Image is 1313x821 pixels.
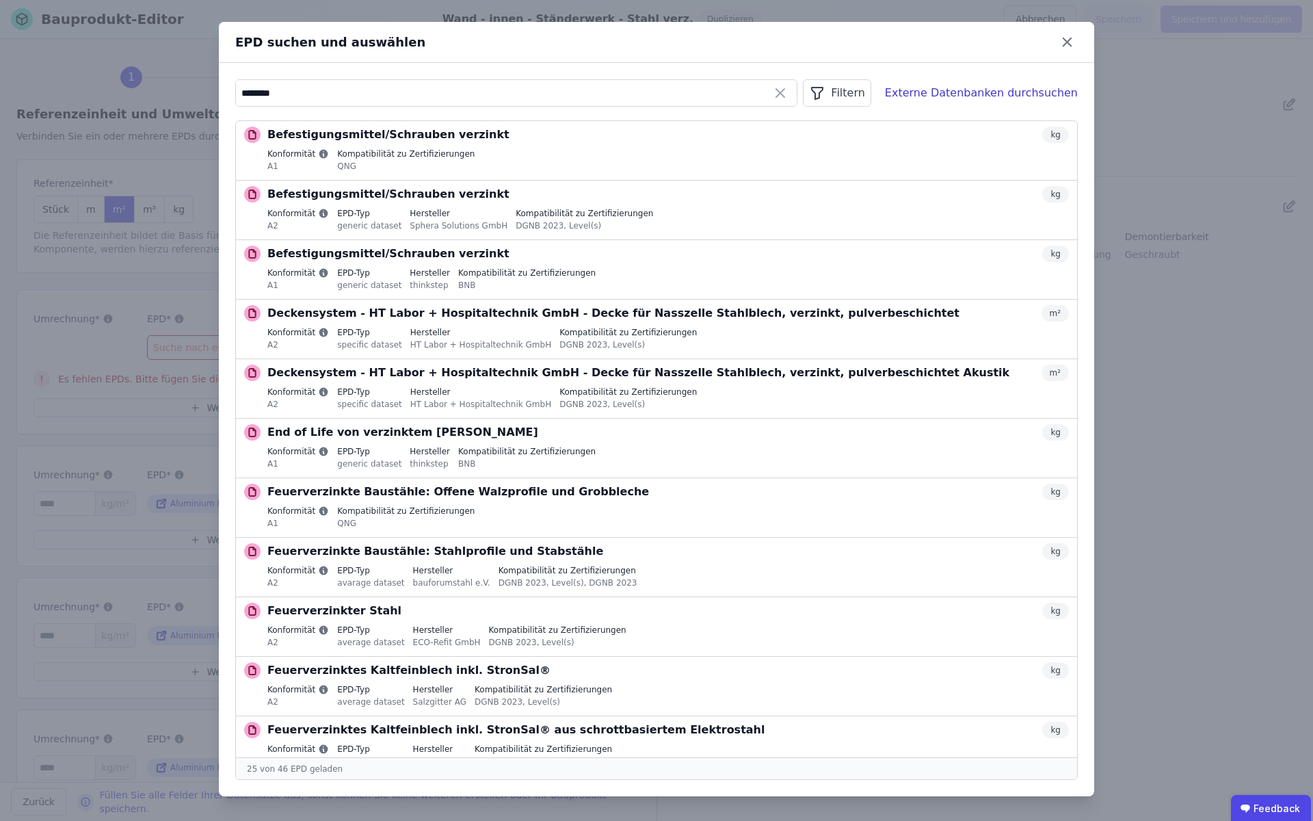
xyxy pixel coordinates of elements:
[1042,246,1069,262] div: kg
[337,517,475,529] div: QNG
[337,636,404,648] div: average dataset
[267,506,329,517] label: Konformität
[410,219,507,231] div: Sphera Solutions GmbH
[267,625,329,636] label: Konformität
[267,744,329,755] label: Konformität
[413,565,490,576] label: Hersteller
[410,208,507,219] label: Hersteller
[236,757,1077,779] div: 25 von 46 EPD geladen
[499,576,637,588] div: DGNB 2023, Level(s), DGNB 2023
[499,565,637,576] label: Kompatibilität zu Zertifizierungen
[458,446,596,457] label: Kompatibilität zu Zertifizierungen
[489,625,626,636] label: Kompatibilität zu Zertifizierungen
[559,338,697,350] div: DGNB 2023, Level(s)
[337,576,404,588] div: avarage dataset
[1042,424,1069,441] div: kg
[267,446,329,457] label: Konformität
[559,387,697,398] label: Kompatibilität zu Zertifizierungen
[410,387,551,398] label: Hersteller
[410,278,450,291] div: thinkstep
[267,684,329,695] label: Konformität
[267,576,329,588] div: A2
[458,268,596,278] label: Kompatibilität zu Zertifizierungen
[267,517,329,529] div: A1
[267,268,329,278] label: Konformität
[267,695,329,707] div: A2
[410,446,450,457] label: Hersteller
[475,744,612,755] label: Kompatibilität zu Zertifizierungen
[267,722,765,738] p: Feuerverzinktes Kaltfeinblech inkl. StronSal® aus schrottbasiertem Elektrostahl
[267,365,1009,381] p: Deckensystem - HT Labor + Hospitaltechnik GmbH - Decke für Nasszelle Stahlblech, verzinkt, pulver...
[235,33,1057,52] div: EPD suchen und auswählen
[489,636,626,648] div: DGNB 2023, Level(s)
[267,127,509,143] p: Befestigungsmittel/Schrauben verzinkt
[413,636,481,648] div: ECO-Refit GmbH
[1042,543,1069,560] div: kg
[559,398,697,410] div: DGNB 2023, Level(s)
[516,208,653,219] label: Kompatibilität zu Zertifizierungen
[337,744,404,755] label: EPD-Typ
[267,327,329,338] label: Konformität
[1042,186,1069,203] div: kg
[337,625,404,636] label: EPD-Typ
[1042,365,1070,381] div: m²
[458,457,596,469] div: BNB
[458,278,596,291] div: BNB
[337,327,402,338] label: EPD-Typ
[267,543,603,560] p: Feuerverzinkte Baustähle: Stahlprofile und Stabstähle
[267,636,329,648] div: A2
[267,565,329,576] label: Konformität
[410,327,551,338] label: Hersteller
[337,338,402,350] div: specific dataset
[267,387,329,398] label: Konformität
[413,755,466,767] div: Salzgitter AG
[559,327,697,338] label: Kompatibilität zu Zertifizierungen
[267,484,649,500] p: Feuerverzinkte Baustähle: Offene Walzprofile und Grobbleche
[267,603,401,619] p: Feuerverzinkter Stahl
[337,695,404,707] div: average dataset
[267,186,509,203] p: Befestigungsmittel/Schrauben verzinkt
[267,755,329,767] div: A2
[267,148,329,159] label: Konformität
[337,159,475,172] div: QNG
[413,625,481,636] label: Hersteller
[413,744,466,755] label: Hersteller
[1042,484,1069,500] div: kg
[337,219,401,231] div: generic dataset
[1042,127,1069,143] div: kg
[1042,603,1069,619] div: kg
[337,208,401,219] label: EPD-Typ
[516,219,653,231] div: DGNB 2023, Level(s)
[337,755,404,767] div: average dataset
[267,305,959,322] p: Deckensystem - HT Labor + Hospitaltechnik GmbH - Decke für Nasszelle Stahlblech, verzinkt, pulver...
[1042,722,1069,738] div: kg
[337,148,475,159] label: Kompatibilität zu Zertifizierungen
[337,457,401,469] div: generic dataset
[475,684,612,695] label: Kompatibilität zu Zertifizierungen
[337,268,401,278] label: EPD-Typ
[337,565,404,576] label: EPD-Typ
[475,755,612,767] div: DGNB 2023, Level(s)
[413,695,466,707] div: Salzgitter AG
[337,684,404,695] label: EPD-Typ
[885,85,1078,101] div: Externe Datenbanken durchsuchen
[267,159,329,172] div: A1
[267,398,329,410] div: A2
[267,208,329,219] label: Konformität
[337,278,401,291] div: generic dataset
[1042,305,1070,322] div: m²
[267,338,329,350] div: A2
[410,398,551,410] div: HT Labor + Hospitaltechnik GmbH
[413,684,466,695] label: Hersteller
[267,424,538,441] p: End of Life von verzinktem [PERSON_NAME]
[337,398,402,410] div: specific dataset
[1042,662,1069,679] div: kg
[410,268,450,278] label: Hersteller
[410,338,551,350] div: HT Labor + Hospitaltechnik GmbH
[803,79,871,107] button: Filtern
[337,506,475,517] label: Kompatibilität zu Zertifizierungen
[267,246,509,262] p: Befestigungsmittel/Schrauben verzinkt
[267,219,329,231] div: A2
[267,457,329,469] div: A1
